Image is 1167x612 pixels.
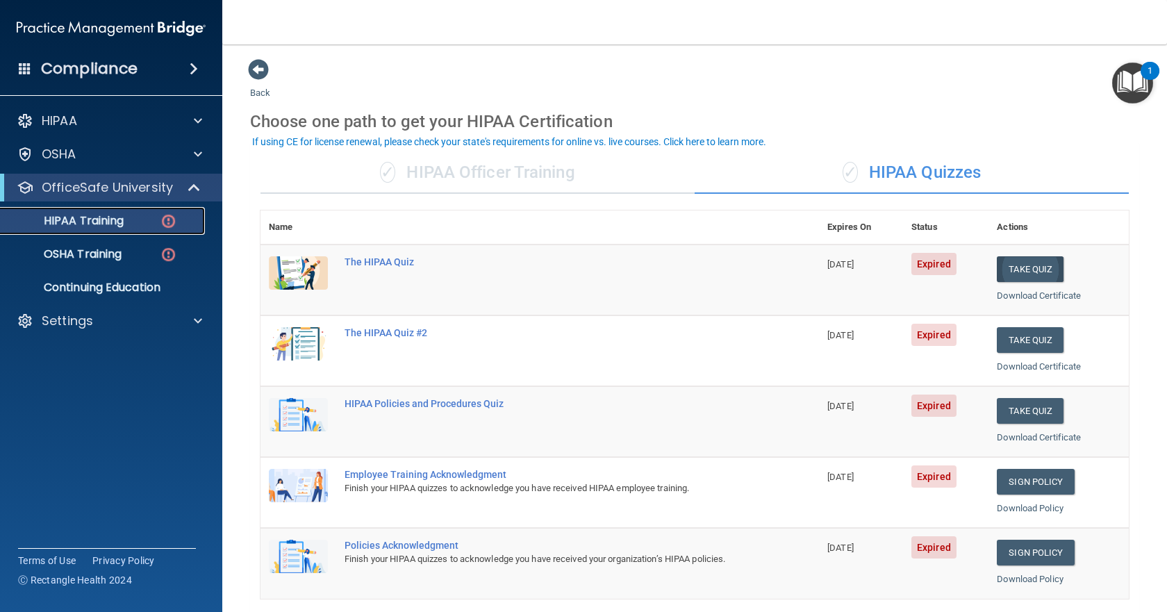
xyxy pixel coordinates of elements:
p: OfficeSafe University [42,179,173,196]
a: Sign Policy [997,469,1074,495]
h4: Compliance [41,59,138,78]
button: Take Quiz [997,398,1063,424]
th: Expires On [819,210,903,245]
a: Download Certificate [997,432,1081,443]
span: [DATE] [827,330,854,340]
span: ✓ [843,162,858,183]
p: Settings [42,313,93,329]
span: Expired [911,253,957,275]
span: Expired [911,395,957,417]
th: Actions [988,210,1129,245]
img: danger-circle.6113f641.png [160,246,177,263]
a: Download Policy [997,574,1063,584]
span: [DATE] [827,472,854,482]
a: Sign Policy [997,540,1074,565]
a: Download Policy [997,503,1063,513]
p: Continuing Education [9,281,199,295]
div: Choose one path to get your HIPAA Certification [250,101,1139,142]
div: HIPAA Officer Training [260,152,695,194]
div: 1 [1148,71,1152,89]
a: HIPAA [17,113,202,129]
p: OSHA [42,146,76,163]
span: Expired [911,465,957,488]
a: Download Certificate [997,290,1081,301]
p: HIPAA Training [9,214,124,228]
div: If using CE for license renewal, please check your state's requirements for online vs. live cours... [252,137,766,147]
span: Expired [911,536,957,559]
a: Settings [17,313,202,329]
span: [DATE] [827,543,854,553]
div: Employee Training Acknowledgment [345,469,750,480]
div: HIPAA Quizzes [695,152,1129,194]
p: HIPAA [42,113,77,129]
div: The HIPAA Quiz [345,256,750,267]
a: Download Certificate [997,361,1081,372]
img: danger-circle.6113f641.png [160,213,177,230]
div: Policies Acknowledgment [345,540,750,551]
button: Open Resource Center, 1 new notification [1112,63,1153,104]
button: If using CE for license renewal, please check your state's requirements for online vs. live cours... [250,135,768,149]
div: HIPAA Policies and Procedures Quiz [345,398,750,409]
div: The HIPAA Quiz #2 [345,327,750,338]
button: Take Quiz [997,327,1063,353]
a: Privacy Policy [92,554,155,568]
p: OSHA Training [9,247,122,261]
a: OfficeSafe University [17,179,201,196]
th: Name [260,210,336,245]
div: Finish your HIPAA quizzes to acknowledge you have received HIPAA employee training. [345,480,750,497]
a: Terms of Use [18,554,76,568]
span: ✓ [380,162,395,183]
div: Finish your HIPAA quizzes to acknowledge you have received your organization’s HIPAA policies. [345,551,750,568]
button: Take Quiz [997,256,1063,282]
a: OSHA [17,146,202,163]
span: Expired [911,324,957,346]
a: Back [250,71,270,98]
th: Status [903,210,988,245]
span: Ⓒ Rectangle Health 2024 [18,573,132,587]
img: PMB logo [17,15,206,42]
span: [DATE] [827,401,854,411]
span: [DATE] [827,259,854,270]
